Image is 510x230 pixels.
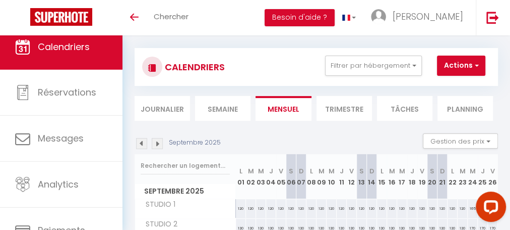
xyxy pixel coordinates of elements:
[38,40,90,53] span: Calendriers
[417,154,427,199] th: 19
[236,199,246,218] div: 120
[423,133,498,149] button: Gestion des prix
[349,166,354,176] abbr: V
[248,166,254,176] abbr: M
[162,56,225,78] h3: CALENDRIERS
[137,199,178,210] span: STUDIO 1
[377,154,387,199] th: 15
[337,154,347,199] th: 11
[458,199,468,218] div: 120
[393,10,463,23] span: [PERSON_NAME]
[154,11,188,22] span: Chercher
[357,154,367,199] th: 13
[470,166,476,176] abbr: M
[38,132,84,145] span: Messages
[38,178,79,191] span: Analytics
[371,9,386,24] img: ...
[440,166,445,176] abbr: D
[239,166,242,176] abbr: L
[387,154,397,199] th: 16
[306,154,316,199] th: 08
[427,154,437,199] th: 20
[359,166,364,176] abbr: S
[417,199,427,218] div: 120
[437,96,493,121] li: Planning
[468,154,478,199] th: 24
[269,166,273,176] abbr: J
[490,166,495,176] abbr: V
[135,184,235,199] span: Septembre 2025
[286,154,296,199] th: 06
[327,199,337,218] div: 120
[236,154,246,199] th: 01
[258,166,264,176] abbr: M
[437,154,448,199] th: 21
[407,154,417,199] th: 18
[256,96,311,121] li: Mensuel
[325,56,422,76] button: Filtrer par hébergement
[137,219,180,230] span: STUDIO 2
[420,166,424,176] abbr: V
[427,199,437,218] div: 120
[30,8,92,26] img: Super Booking
[306,199,316,218] div: 120
[38,86,96,99] span: Réservations
[486,11,499,24] img: logout
[316,96,372,121] li: Trimestre
[357,199,367,218] div: 120
[380,166,384,176] abbr: L
[318,166,325,176] abbr: M
[448,199,458,218] div: 120
[460,166,466,176] abbr: M
[310,166,313,176] abbr: L
[430,166,434,176] abbr: S
[347,154,357,199] th: 12
[135,96,190,121] li: Journalier
[265,9,335,26] button: Besoin d'aide ?
[369,166,374,176] abbr: D
[266,199,276,218] div: 120
[327,154,337,199] th: 10
[399,166,405,176] abbr: M
[276,199,286,218] div: 120
[316,154,327,199] th: 09
[481,166,485,176] abbr: J
[389,166,395,176] abbr: M
[468,188,510,230] iframe: LiveChat chat widget
[266,154,276,199] th: 04
[347,199,357,218] div: 120
[377,199,387,218] div: 120
[195,96,250,121] li: Semaine
[279,166,283,176] abbr: V
[397,199,407,218] div: 120
[451,166,454,176] abbr: L
[246,154,256,199] th: 02
[367,199,377,218] div: 120
[337,199,347,218] div: 120
[437,199,448,218] div: 120
[256,199,266,218] div: 120
[169,138,221,148] p: Septembre 2025
[367,154,377,199] th: 14
[458,154,468,199] th: 23
[296,154,306,199] th: 07
[340,166,344,176] abbr: J
[276,154,286,199] th: 05
[387,199,397,218] div: 120
[478,154,488,199] th: 25
[329,166,335,176] abbr: M
[289,166,293,176] abbr: S
[316,199,327,218] div: 120
[286,199,296,218] div: 120
[437,56,485,76] button: Actions
[498,154,508,199] th: 27
[256,154,266,199] th: 03
[410,166,414,176] abbr: J
[296,199,306,218] div: 120
[246,199,256,218] div: 120
[141,157,230,175] input: Rechercher un logement...
[397,154,407,199] th: 17
[448,154,458,199] th: 22
[407,199,417,218] div: 120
